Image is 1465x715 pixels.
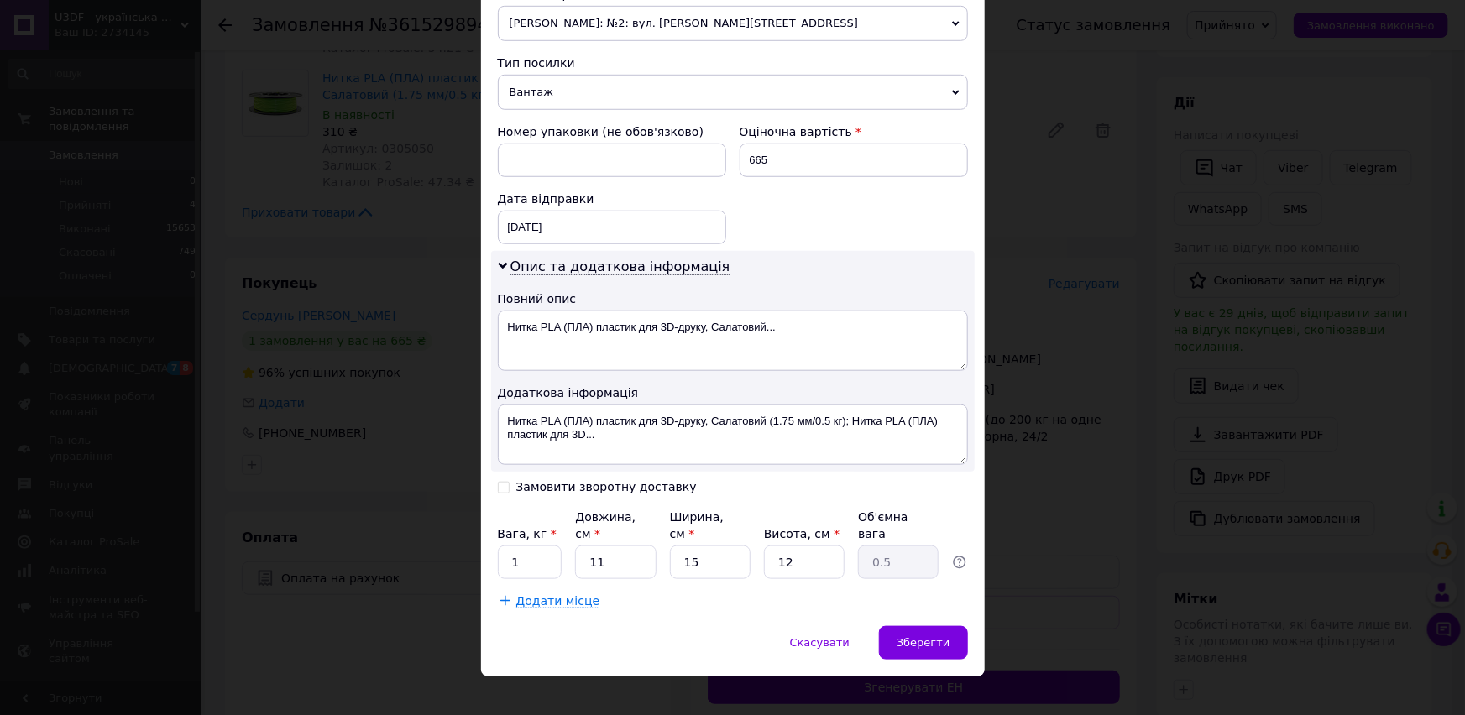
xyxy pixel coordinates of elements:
[740,123,968,140] div: Оціночна вартість
[498,6,968,41] span: [PERSON_NAME]: №2: вул. [PERSON_NAME][STREET_ADDRESS]
[498,404,968,465] textarea: Нитка PLA (ПЛА) пластик для 3D-друку, Салатовий (1.75 мм/0.5 кг); Нитка PLA (ПЛА) пластик для 3D...
[498,527,557,540] label: Вага, кг
[790,636,850,649] span: Скасувати
[498,311,968,371] textarea: Нитка PLA (ПЛА) пластик для 3D-друку, Салатовий...
[510,258,730,275] span: Опис та додаткова інформація
[498,384,968,401] div: Додаткова інформація
[498,190,726,207] div: Дата відправки
[516,594,600,608] span: Додати місце
[575,510,636,540] label: Довжина, см
[858,509,939,542] div: Об'ємна вага
[498,75,968,110] span: Вантаж
[498,123,726,140] div: Номер упаковки (не обов'язково)
[670,510,724,540] label: Ширина, см
[764,527,840,540] label: Висота, см
[516,480,697,494] div: Замовити зворотну доставку
[897,636,950,649] span: Зберегти
[498,56,575,70] span: Тип посилки
[498,290,968,307] div: Повний опис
